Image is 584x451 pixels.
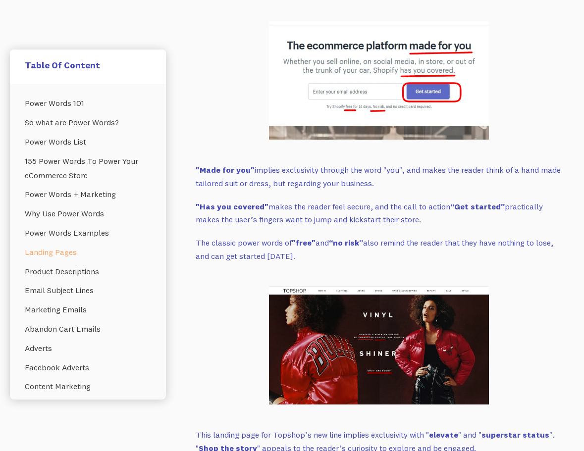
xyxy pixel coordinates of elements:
strong: "Has you covered" [196,201,268,211]
p: implies exclusivity through the word "you", and makes the reader think of a hand made tailored su... [196,163,562,190]
a: Power Words + Marketing [25,185,151,204]
strong: “Get started” [450,201,505,211]
a: Landing Pages [25,243,151,262]
a: Power Words Examples [25,223,151,243]
a: Power Words 101 [25,94,151,113]
a: Marketing Emails [25,300,151,319]
strong: "free" [292,238,316,248]
strong: "Made for you" [196,165,255,175]
p: The classic power words of and also remind the reader that they have nothing to lose, and can get... [196,236,562,262]
a: Email Subject Lines [25,281,151,300]
strong: superstar status [481,430,549,440]
strong: “no risk” [329,238,363,248]
a: Product Descriptions [25,262,151,281]
img: image alt text [269,286,489,404]
a: Facebook Adverts [25,358,151,377]
a: Abandon Cart Emails [25,319,151,339]
a: Power Words List [25,132,151,151]
h5: Table Of Content [25,59,151,71]
strong: elevate [429,430,458,440]
a: Content Marketing [25,377,151,396]
a: Adverts [25,339,151,358]
a: Why Use Power Words [25,204,151,223]
img: image alt text [269,21,489,140]
a: Final Powerful Thoughts [25,396,151,415]
p: makes the reader feel secure, and the call to action practically makes the user’s fingers want to... [196,200,562,226]
a: So what are Power Words? [25,113,151,132]
a: 155 Power Words To Power Your eCommerce Store [25,151,151,185]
